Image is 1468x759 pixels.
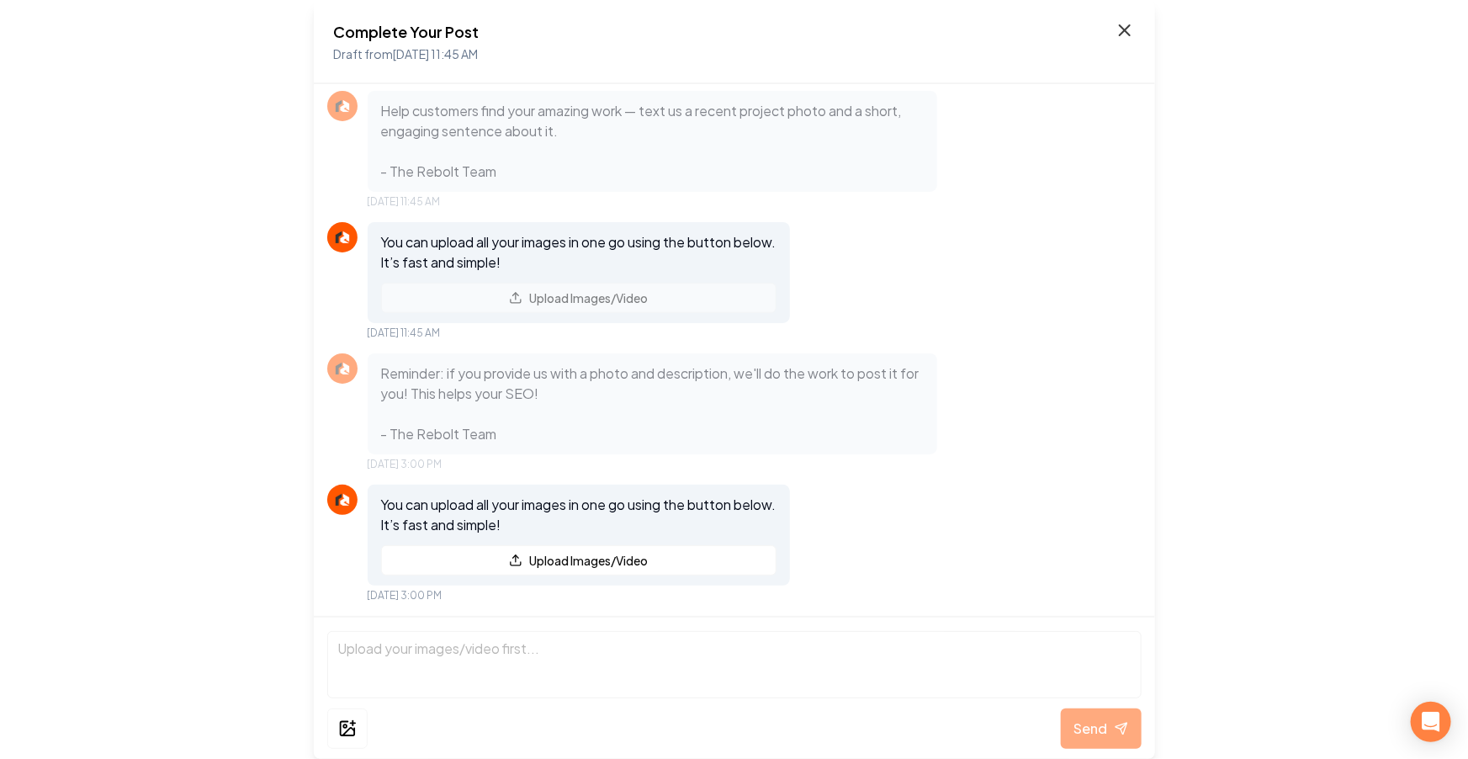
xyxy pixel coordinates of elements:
[368,458,443,471] span: [DATE] 3:00 PM
[368,195,441,209] span: [DATE] 11:45 AM
[332,227,352,247] img: Rebolt Logo
[381,545,776,576] button: Upload Images/Video
[381,101,925,182] p: Help customers find your amazing work — text us a recent project photo and a short, engaging sent...
[381,364,925,444] p: Reminder: if you provide us with a photo and description, we'll do the work to post it for you! T...
[381,232,776,273] p: You can upload all your images in one go using the button below. It’s fast and simple!
[1411,702,1451,742] div: Open Intercom Messenger
[332,358,352,379] img: Rebolt Logo
[334,46,479,61] span: Draft from [DATE] 11:45 AM
[334,20,480,44] h2: Complete Your Post
[332,490,352,510] img: Rebolt Logo
[368,326,441,340] span: [DATE] 11:45 AM
[381,495,776,535] p: You can upload all your images in one go using the button below. It’s fast and simple!
[332,96,352,116] img: Rebolt Logo
[368,589,443,602] span: [DATE] 3:00 PM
